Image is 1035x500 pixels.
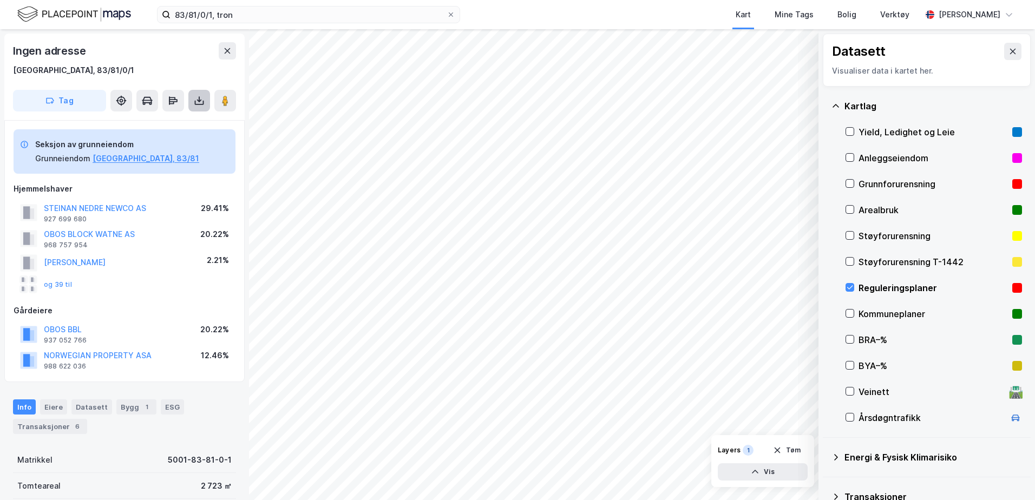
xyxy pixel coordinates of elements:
[72,421,83,432] div: 6
[44,215,87,223] div: 927 699 680
[71,399,112,415] div: Datasett
[93,152,199,165] button: [GEOGRAPHIC_DATA], 83/81
[13,419,87,434] div: Transaksjoner
[13,64,134,77] div: [GEOGRAPHIC_DATA], 83/81/0/1
[859,126,1008,139] div: Yield, Ledighet og Leie
[859,411,1005,424] div: Årsdøgntrafikk
[17,479,61,492] div: Tomteareal
[859,255,1008,268] div: Støyforurensning T-1442
[13,90,106,111] button: Tag
[44,241,88,249] div: 968 757 954
[141,402,152,412] div: 1
[844,100,1022,113] div: Kartlag
[17,453,53,466] div: Matrikkel
[880,8,909,21] div: Verktøy
[718,463,808,481] button: Vis
[981,448,1035,500] iframe: Chat Widget
[17,5,131,24] img: logo.f888ab2527a4732fd821a326f86c7f29.svg
[859,333,1008,346] div: BRA–%
[161,399,184,415] div: ESG
[939,8,1000,21] div: [PERSON_NAME]
[859,177,1008,190] div: Grunnforurensning
[44,336,87,345] div: 937 052 766
[201,202,229,215] div: 29.41%
[200,323,229,336] div: 20.22%
[844,451,1022,464] div: Energi & Fysisk Klimarisiko
[14,304,235,317] div: Gårdeiere
[207,254,229,267] div: 2.21%
[743,445,754,456] div: 1
[736,8,751,21] div: Kart
[200,228,229,241] div: 20.22%
[859,385,1005,398] div: Veinett
[168,453,232,466] div: 5001-83-81-0-1
[35,138,199,151] div: Seksjon av grunneiendom
[859,359,1008,372] div: BYA–%
[832,43,886,60] div: Datasett
[859,152,1008,165] div: Anleggseiendom
[832,64,1021,77] div: Visualiser data i kartet her.
[14,182,235,195] div: Hjemmelshaver
[13,399,36,415] div: Info
[116,399,156,415] div: Bygg
[1008,385,1023,399] div: 🛣️
[859,281,1008,294] div: Reguleringsplaner
[859,307,1008,320] div: Kommuneplaner
[13,42,88,60] div: Ingen adresse
[775,8,814,21] div: Mine Tags
[201,479,232,492] div: 2 723 ㎡
[35,152,90,165] div: Grunneiendom
[981,448,1035,500] div: Kontrollprogram for chat
[171,6,447,23] input: Søk på adresse, matrikkel, gårdeiere, leietakere eller personer
[44,362,86,371] div: 988 622 036
[837,8,856,21] div: Bolig
[766,442,808,459] button: Tøm
[859,229,1008,242] div: Støyforurensning
[40,399,67,415] div: Eiere
[718,446,741,455] div: Layers
[859,203,1008,216] div: Arealbruk
[201,349,229,362] div: 12.46%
